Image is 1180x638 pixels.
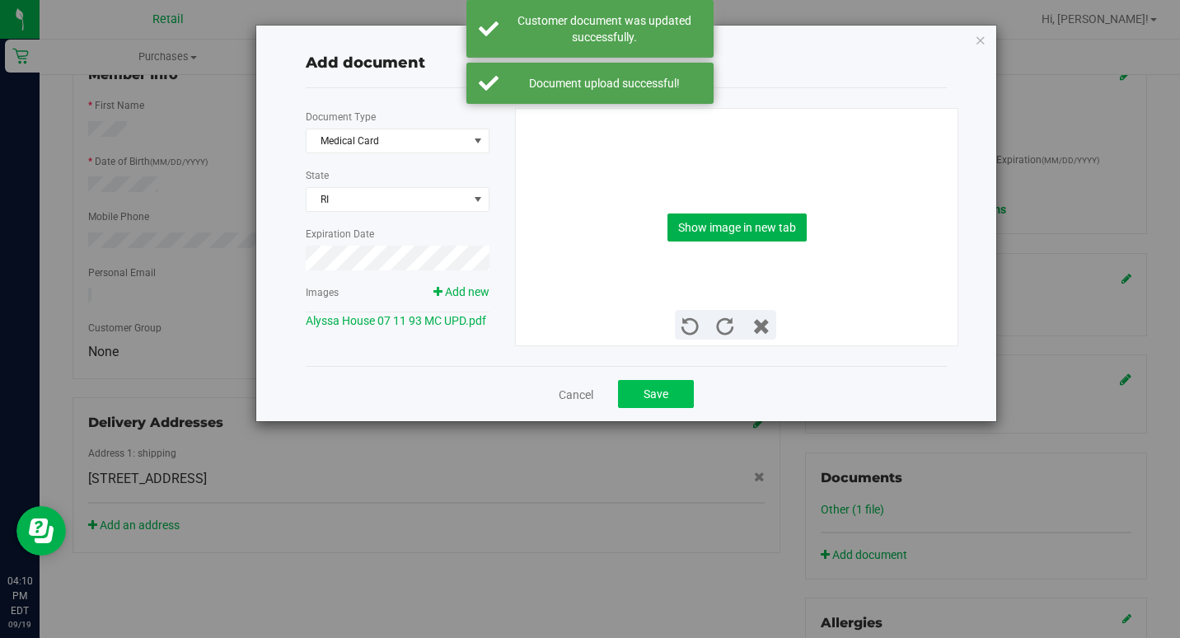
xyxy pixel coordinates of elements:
div: Customer document was updated successfully. [508,12,701,45]
div: Add document [306,52,947,74]
button: Save [618,380,694,408]
span: RI [307,188,489,211]
iframe: Resource center [16,506,66,556]
span: select [468,129,489,152]
label: Images [306,285,339,300]
label: Expiration Date [306,227,374,242]
label: Document Type [306,110,376,124]
a: Alyssa House 07 11 93 MC UPD.pdf [306,314,486,327]
button: Show image in new tab [667,213,807,242]
span: Add new [445,285,489,298]
span: Save [644,387,668,401]
label: State [306,168,329,183]
a: Add new [433,285,489,298]
div: Document upload successful! [508,75,701,91]
a: Cancel [559,387,593,403]
span: Medical Card [307,129,468,152]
